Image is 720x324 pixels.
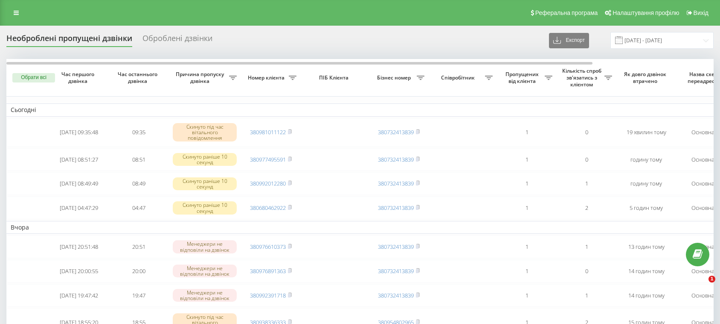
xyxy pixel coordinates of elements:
span: Номер клієнта [245,74,289,81]
div: Скинуто під час вітального повідомлення [173,123,237,142]
span: Як довго дзвінок втрачено [623,71,669,84]
td: 1 [497,172,557,195]
td: 19 хвилин тому [616,118,676,147]
td: 2 [557,197,616,219]
td: 1 [497,118,557,147]
td: 08:51 [109,148,168,171]
td: 1 [497,236,557,258]
button: Обрати всі [12,73,55,82]
td: 1 [557,172,616,195]
td: 0 [557,148,616,171]
div: Менеджери не відповіли на дзвінок [173,289,237,302]
div: Менеджери не відповіли на дзвінок [173,240,237,253]
td: 0 [557,260,616,283]
a: 380732413839 [378,292,414,299]
a: 380732413839 [378,180,414,187]
td: 04:47 [109,197,168,219]
td: 1 [557,284,616,307]
a: 380732413839 [378,243,414,250]
span: Пропущених від клієнта [501,71,545,84]
a: 380732413839 [378,128,414,136]
span: Бізнес номер [373,74,417,81]
span: Вихід [694,9,708,16]
a: 380977495591 [250,156,286,163]
td: 14 годин тому [616,284,676,307]
td: 09:35 [109,118,168,147]
td: 1 [497,148,557,171]
div: Скинуто раніше 10 секунд [173,177,237,190]
td: 13 годин тому [616,236,676,258]
td: годину тому [616,148,676,171]
span: Налаштування профілю [613,9,679,16]
td: 19:47 [109,284,168,307]
td: 1 [497,260,557,283]
td: [DATE] 04:47:29 [49,197,109,219]
span: 1 [708,276,715,283]
td: [DATE] 08:49:49 [49,172,109,195]
td: 0 [557,118,616,147]
a: 380732413839 [378,267,414,275]
iframe: Intercom live chat [691,276,711,296]
a: 380976610373 [250,243,286,250]
button: Експорт [549,33,589,48]
span: Причина пропуску дзвінка [173,71,229,84]
td: 14 годин тому [616,260,676,283]
td: годину тому [616,172,676,195]
td: 1 [497,284,557,307]
a: 380976891363 [250,267,286,275]
td: 1 [557,236,616,258]
span: Кількість спроб зв'язатись з клієнтом [561,68,604,88]
div: Необроблені пропущені дзвінки [6,34,132,47]
td: [DATE] 09:35:48 [49,118,109,147]
td: 1 [497,197,557,219]
td: 5 годин тому [616,197,676,219]
a: 380732413839 [378,204,414,212]
div: Скинуто раніше 10 секунд [173,201,237,214]
div: Менеджери не відповіли на дзвінок [173,265,237,277]
td: [DATE] 19:47:42 [49,284,109,307]
td: 20:51 [109,236,168,258]
a: 380732413839 [378,156,414,163]
span: Час останнього дзвінка [116,71,162,84]
a: 380680462922 [250,204,286,212]
a: 380981011122 [250,128,286,136]
td: [DATE] 20:00:55 [49,260,109,283]
a: 380992012280 [250,180,286,187]
span: Співробітник [433,74,485,81]
td: [DATE] 08:51:27 [49,148,109,171]
td: 20:00 [109,260,168,283]
span: ПІБ Клієнта [308,74,362,81]
td: 08:49 [109,172,168,195]
a: 380992391718 [250,292,286,299]
div: Скинуто раніше 10 секунд [173,153,237,166]
td: [DATE] 20:51:48 [49,236,109,258]
div: Оброблені дзвінки [142,34,212,47]
span: Реферальна програма [535,9,598,16]
span: Час першого дзвінка [56,71,102,84]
